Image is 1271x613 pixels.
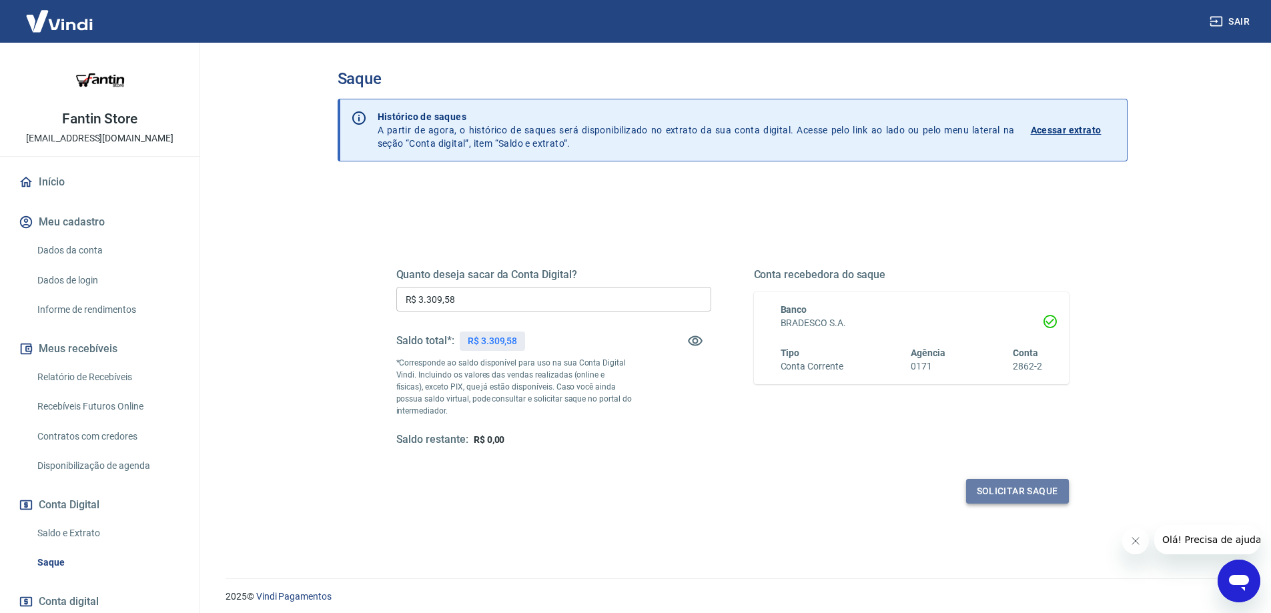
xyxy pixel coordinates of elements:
[32,267,183,294] a: Dados de login
[39,592,99,611] span: Conta digital
[32,549,183,576] a: Saque
[32,296,183,324] a: Informe de rendimentos
[1013,360,1042,374] h6: 2862-2
[1207,9,1255,34] button: Sair
[754,268,1069,281] h5: Conta recebedora do saque
[32,364,183,391] a: Relatório de Recebíveis
[8,9,112,20] span: Olá! Precisa de ajuda?
[911,348,945,358] span: Agência
[32,423,183,450] a: Contratos com credores
[32,452,183,480] a: Disponibilização de agenda
[73,53,127,107] img: 9e42e1e9-ab0e-4ce7-9a49-cf63fede32f3.jpeg
[396,334,454,348] h5: Saldo total*:
[781,304,807,315] span: Banco
[32,520,183,547] a: Saldo e Extrato
[16,167,183,197] a: Início
[396,357,632,417] p: *Corresponde ao saldo disponível para uso na sua Conta Digital Vindi. Incluindo os valores das ve...
[474,434,505,445] span: R$ 0,00
[781,360,843,374] h6: Conta Corrente
[396,433,468,447] h5: Saldo restante:
[1031,110,1116,150] a: Acessar extrato
[378,110,1015,123] p: Histórico de saques
[781,316,1042,330] h6: BRADESCO S.A.
[396,268,711,281] h5: Quanto deseja sacar da Conta Digital?
[32,237,183,264] a: Dados da conta
[781,348,800,358] span: Tipo
[911,360,945,374] h6: 0171
[1013,348,1038,358] span: Conta
[16,207,183,237] button: Meu cadastro
[16,334,183,364] button: Meus recebíveis
[378,110,1015,150] p: A partir de agora, o histórico de saques será disponibilizado no extrato da sua conta digital. Ac...
[966,479,1069,504] button: Solicitar saque
[338,69,1128,88] h3: Saque
[16,1,103,41] img: Vindi
[1031,123,1102,137] p: Acessar extrato
[16,490,183,520] button: Conta Digital
[62,112,137,126] p: Fantin Store
[1154,525,1260,554] iframe: Mensagem da empresa
[1218,560,1260,602] iframe: Botão para abrir a janela de mensagens
[226,590,1239,604] p: 2025 ©
[468,334,517,348] p: R$ 3.309,58
[26,131,173,145] p: [EMAIL_ADDRESS][DOMAIN_NAME]
[256,591,332,602] a: Vindi Pagamentos
[1122,528,1149,554] iframe: Fechar mensagem
[32,393,183,420] a: Recebíveis Futuros Online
